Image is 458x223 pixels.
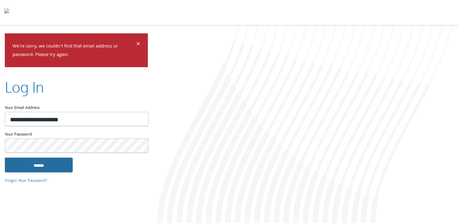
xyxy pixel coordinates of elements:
[136,38,140,50] span: ×
[5,77,44,97] h2: Log In
[4,6,9,18] img: todyl-logo-dark.svg
[136,41,140,48] button: Dismiss alert
[12,42,135,60] p: We're sorry, we couldn't find that email address or password. Please try again.
[5,177,47,184] a: Forgot Your Password?
[5,131,148,139] label: Your Password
